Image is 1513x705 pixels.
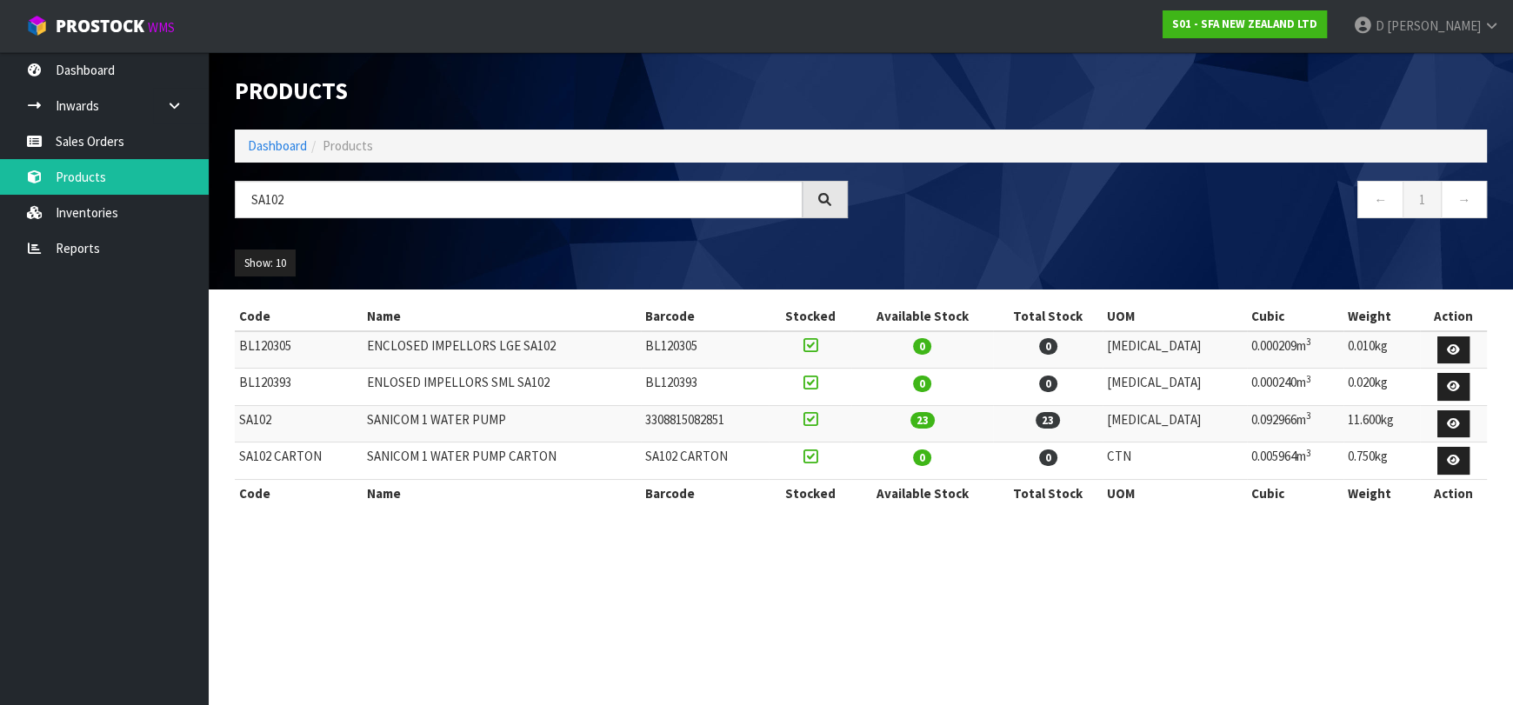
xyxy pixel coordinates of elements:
th: Barcode [641,479,769,507]
th: UOM [1103,303,1246,330]
span: 23 [1036,412,1060,429]
input: Search products [235,181,803,218]
td: [MEDICAL_DATA] [1103,369,1246,406]
td: SANICOM 1 WATER PUMP [363,405,641,442]
a: → [1441,181,1487,218]
td: SA102 CARTON [641,442,769,480]
th: Barcode [641,303,769,330]
td: 11.600kg [1343,405,1420,442]
span: [PERSON_NAME] [1387,17,1481,34]
sup: 3 [1306,373,1311,385]
span: Products [323,137,373,154]
td: 0.010kg [1343,331,1420,369]
td: SANICOM 1 WATER PUMP CARTON [363,442,641,480]
td: [MEDICAL_DATA] [1103,331,1246,369]
td: SA102 [235,405,363,442]
td: ENLOSED IMPELLORS SML SA102 [363,369,641,406]
strong: S01 - SFA NEW ZEALAND LTD [1172,17,1317,31]
span: 0 [913,376,931,392]
td: BL120393 [235,369,363,406]
th: Name [363,303,641,330]
span: 0 [913,338,931,355]
th: Total Stock [993,479,1103,507]
a: ← [1357,181,1403,218]
td: BL120393 [641,369,769,406]
th: Name [363,479,641,507]
sup: 3 [1306,336,1311,348]
span: ProStock [56,15,144,37]
th: Cubic [1247,303,1343,330]
td: 0.750kg [1343,442,1420,480]
td: CTN [1103,442,1246,480]
span: 23 [910,412,935,429]
th: Code [235,303,363,330]
th: Stocked [769,479,851,507]
th: Total Stock [993,303,1103,330]
td: BL120305 [235,331,363,369]
span: 0 [1039,338,1057,355]
h1: Products [235,78,848,103]
a: 1 [1403,181,1442,218]
td: 0.000240m [1247,369,1343,406]
td: ENCLOSED IMPELLORS LGE SA102 [363,331,641,369]
small: WMS [148,19,175,36]
sup: 3 [1306,447,1311,459]
img: cube-alt.png [26,15,48,37]
td: 0.092966m [1247,405,1343,442]
td: SA102 CARTON [235,442,363,480]
nav: Page navigation [874,181,1487,223]
td: 0.020kg [1343,369,1420,406]
th: Code [235,479,363,507]
th: Weight [1343,479,1420,507]
span: D [1376,17,1384,34]
th: Action [1420,479,1487,507]
td: 0.005964m [1247,442,1343,480]
sup: 3 [1306,409,1311,422]
button: Show: 10 [235,249,296,277]
span: 0 [1039,376,1057,392]
th: Action [1420,303,1487,330]
span: 0 [1039,449,1057,466]
td: 0.000209m [1247,331,1343,369]
th: UOM [1103,479,1246,507]
a: Dashboard [248,137,307,154]
span: 0 [913,449,931,466]
th: Available Stock [851,479,993,507]
td: [MEDICAL_DATA] [1103,405,1246,442]
th: Stocked [769,303,851,330]
th: Available Stock [851,303,993,330]
td: BL120305 [641,331,769,369]
th: Cubic [1247,479,1343,507]
td: 3308815082851 [641,405,769,442]
th: Weight [1343,303,1420,330]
